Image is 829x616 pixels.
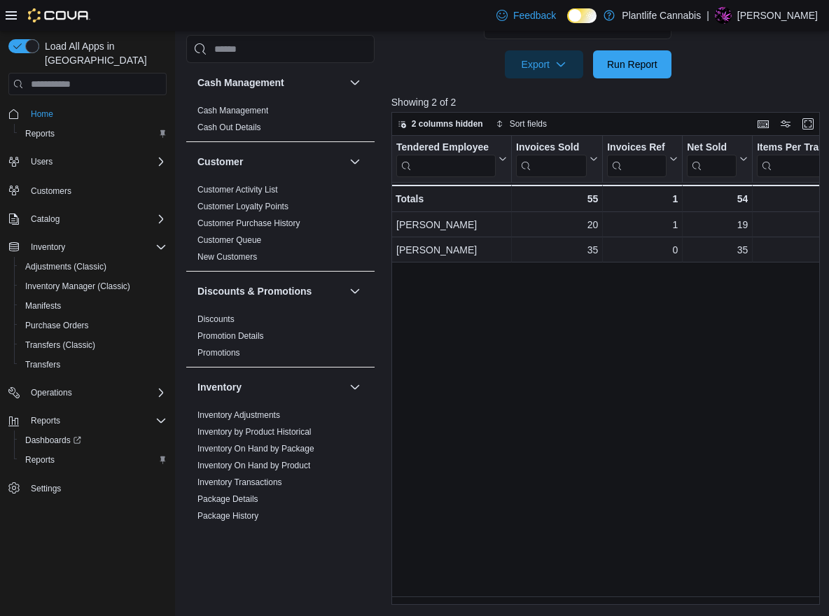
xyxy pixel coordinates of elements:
[197,122,261,133] span: Cash Out Details
[197,218,300,229] span: Customer Purchase History
[25,153,58,170] button: Users
[197,460,310,471] span: Inventory On Hand by Product
[25,239,167,255] span: Inventory
[25,384,167,401] span: Operations
[516,141,598,177] button: Invoices Sold
[197,410,280,420] a: Inventory Adjustments
[197,493,258,505] span: Package Details
[622,7,701,24] p: Plantlife Cannabis
[607,57,657,71] span: Run Report
[25,181,167,199] span: Customers
[197,409,280,421] span: Inventory Adjustments
[14,430,172,450] a: Dashboards
[607,190,678,207] div: 1
[3,209,172,229] button: Catalog
[777,115,794,132] button: Display options
[25,105,167,122] span: Home
[20,317,95,334] a: Purchase Orders
[14,257,172,276] button: Adjustments (Classic)
[25,339,95,351] span: Transfers (Classic)
[197,427,312,437] a: Inventory by Product Historical
[607,241,678,258] div: 0
[197,330,264,342] span: Promotion Details
[197,76,344,90] button: Cash Management
[491,1,562,29] a: Feedback
[197,461,310,470] a: Inventory On Hand by Product
[396,241,507,258] div: [PERSON_NAME]
[516,241,598,258] div: 35
[197,511,258,521] a: Package History
[20,278,136,295] a: Inventory Manager (Classic)
[505,50,583,78] button: Export
[20,258,112,275] a: Adjustments (Classic)
[25,412,167,429] span: Reports
[3,383,172,402] button: Operations
[567,23,568,24] span: Dark Mode
[197,348,240,358] a: Promotions
[20,297,167,314] span: Manifests
[25,359,60,370] span: Transfers
[14,316,172,335] button: Purchase Orders
[31,415,60,426] span: Reports
[197,477,282,487] a: Inventory Transactions
[607,141,678,177] button: Invoices Ref
[20,451,60,468] a: Reports
[25,211,167,227] span: Catalog
[3,237,172,257] button: Inventory
[197,477,282,488] span: Inventory Transactions
[14,124,172,143] button: Reports
[20,432,87,449] a: Dashboards
[25,211,65,227] button: Catalog
[20,317,167,334] span: Purchase Orders
[513,8,556,22] span: Feedback
[31,241,65,253] span: Inventory
[197,155,344,169] button: Customer
[706,7,709,24] p: |
[25,320,89,331] span: Purchase Orders
[396,141,507,177] button: Tendered Employee
[25,480,67,497] a: Settings
[396,141,496,155] div: Tendered Employee
[20,278,167,295] span: Inventory Manager (Classic)
[197,380,242,394] h3: Inventory
[186,181,375,271] div: Customer
[347,379,363,395] button: Inventory
[513,50,575,78] span: Export
[197,234,261,246] span: Customer Queue
[25,479,167,497] span: Settings
[3,411,172,430] button: Reports
[755,115,772,132] button: Keyboard shortcuts
[197,155,243,169] h3: Customer
[197,105,268,116] span: Cash Management
[687,141,748,177] button: Net Sold
[197,252,257,262] a: New Customers
[25,384,78,401] button: Operations
[197,251,257,262] span: New Customers
[20,356,167,373] span: Transfers
[14,335,172,355] button: Transfers (Classic)
[186,102,375,141] div: Cash Management
[347,74,363,91] button: Cash Management
[25,183,77,199] a: Customers
[516,190,598,207] div: 55
[687,190,748,207] div: 54
[25,281,130,292] span: Inventory Manager (Classic)
[197,494,258,504] a: Package Details
[20,337,101,353] a: Transfers (Classic)
[396,216,507,233] div: [PERSON_NAME]
[567,8,597,23] input: Dark Mode
[197,380,344,394] button: Inventory
[25,261,106,272] span: Adjustments (Classic)
[25,239,71,255] button: Inventory
[186,407,375,597] div: Inventory
[607,216,678,233] div: 1
[197,122,261,132] a: Cash Out Details
[197,510,258,521] span: Package History
[197,284,312,298] h3: Discounts & Promotions
[20,451,167,468] span: Reports
[3,180,172,200] button: Customers
[197,218,300,228] a: Customer Purchase History
[197,314,235,324] a: Discounts
[516,216,598,233] div: 20
[197,184,278,195] span: Customer Activity List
